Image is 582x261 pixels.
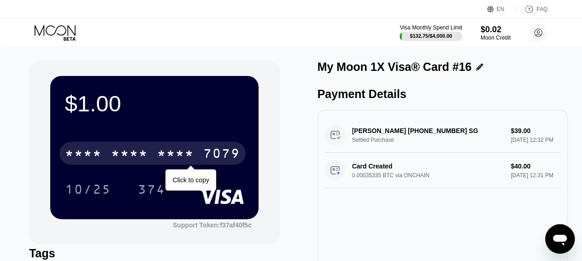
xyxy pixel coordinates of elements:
[410,33,452,39] div: $132.75 / $4,000.00
[400,24,462,31] div: Visa Monthly Spend Limit
[481,25,511,35] div: $0.02
[203,147,240,162] div: 7079
[138,183,165,198] div: 374
[173,221,252,229] div: Support Token: f37af40f5c
[29,247,279,260] div: Tags
[487,5,515,14] div: EN
[131,178,172,201] div: 374
[536,6,547,12] div: FAQ
[58,178,118,201] div: 10/25
[400,24,462,41] div: Visa Monthly Spend Limit$132.75/$4,000.00
[481,35,511,41] div: Moon Credit
[317,87,568,101] div: Payment Details
[497,6,505,12] div: EN
[545,224,575,254] iframe: Button to launch messaging window
[65,91,244,116] div: $1.00
[172,176,209,184] div: Click to copy
[65,183,111,198] div: 10/25
[515,5,547,14] div: FAQ
[481,25,511,41] div: $0.02Moon Credit
[173,221,252,229] div: Support Token:f37af40f5c
[317,60,472,74] div: My Moon 1X Visa® Card #16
